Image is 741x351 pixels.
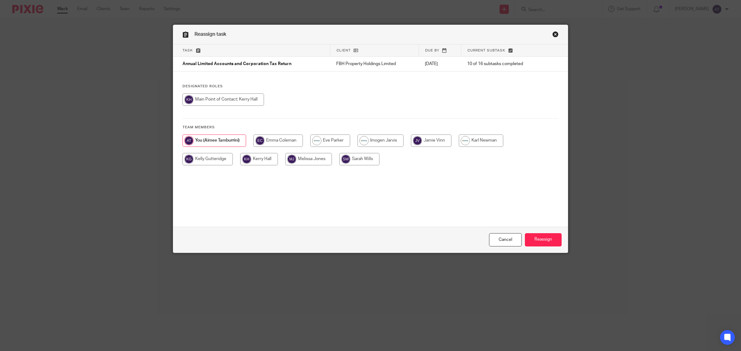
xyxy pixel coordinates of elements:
[525,233,562,246] input: Reassign
[425,49,439,52] span: Due by
[489,233,522,246] a: Close this dialog window
[552,31,559,39] a: Close this dialog window
[467,49,505,52] span: Current subtask
[182,84,559,89] h4: Designated Roles
[182,62,291,66] span: Annual Limited Accounts and Corporation Tax Return
[195,32,226,37] span: Reassign task
[336,61,412,67] p: FBH Property Holdings Limited
[182,125,559,130] h4: Team members
[337,49,351,52] span: Client
[425,61,455,67] p: [DATE]
[461,57,545,72] td: 10 of 16 subtasks completed
[182,49,193,52] span: Task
